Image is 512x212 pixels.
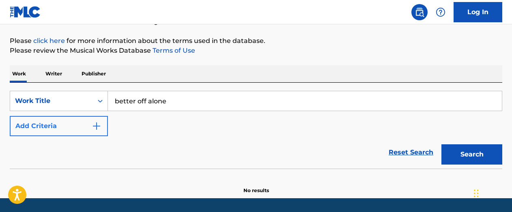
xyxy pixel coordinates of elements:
[79,65,108,82] p: Publisher
[385,143,437,161] a: Reset Search
[10,46,502,56] p: Please review the Musical Works Database
[10,65,28,82] p: Work
[411,4,428,20] a: Public Search
[474,181,479,206] div: Drag
[151,47,195,54] a: Terms of Use
[471,173,512,212] iframe: Chat Widget
[43,65,65,82] p: Writer
[441,144,502,165] button: Search
[10,36,502,46] p: Please for more information about the terms used in the database.
[10,91,502,169] form: Search Form
[33,37,65,45] a: click here
[15,96,88,106] div: Work Title
[92,121,101,131] img: 9d2ae6d4665cec9f34b9.svg
[10,116,108,136] button: Add Criteria
[436,7,445,17] img: help
[10,6,41,18] img: MLC Logo
[454,2,502,22] a: Log In
[415,7,424,17] img: search
[243,177,269,194] p: No results
[432,4,449,20] div: Help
